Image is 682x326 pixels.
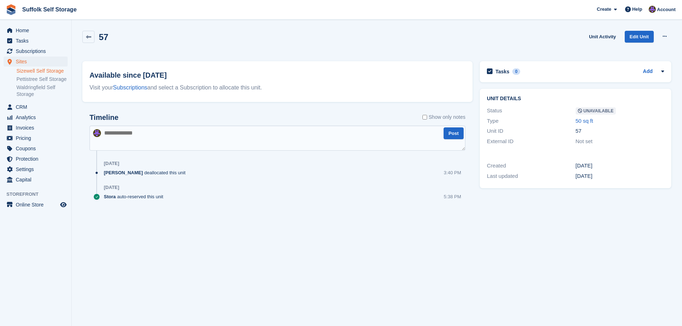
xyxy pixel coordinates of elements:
[16,84,68,98] a: Waldringfield Self Storage
[576,137,664,146] div: Not set
[59,200,68,209] a: Preview store
[495,68,509,75] h2: Tasks
[16,200,59,210] span: Online Store
[4,133,68,143] a: menu
[16,102,59,112] span: CRM
[16,25,59,35] span: Home
[16,76,68,83] a: Pettistree Self Storage
[104,161,119,166] div: [DATE]
[16,154,59,164] span: Protection
[576,172,664,180] div: [DATE]
[113,84,147,91] a: Subscriptions
[444,169,461,176] div: 3:40 PM
[487,137,575,146] div: External ID
[16,46,59,56] span: Subscriptions
[632,6,642,13] span: Help
[4,200,68,210] a: menu
[422,113,427,121] input: Show only notes
[6,4,16,15] img: stora-icon-8386f47178a22dfd0bd8f6a31ec36ba5ce8667c1dd55bd0f319d3a0aa187defe.svg
[444,193,461,200] div: 5:38 PM
[512,68,521,75] div: 0
[576,127,664,135] div: 57
[16,36,59,46] span: Tasks
[649,6,656,13] img: Emma
[4,102,68,112] a: menu
[16,112,59,122] span: Analytics
[4,143,68,154] a: menu
[487,96,664,102] h2: Unit details
[104,193,167,200] div: auto-reserved this unit
[16,57,59,67] span: Sites
[16,133,59,143] span: Pricing
[16,164,59,174] span: Settings
[104,193,116,200] span: Stora
[487,162,575,170] div: Created
[4,25,68,35] a: menu
[4,123,68,133] a: menu
[576,118,593,124] a: 50 sq ft
[4,175,68,185] a: menu
[93,129,101,137] img: Emma
[625,31,654,43] a: Edit Unit
[6,191,71,198] span: Storefront
[104,185,119,190] div: [DATE]
[586,31,619,43] a: Unit Activity
[657,6,676,13] span: Account
[487,117,575,125] div: Type
[104,169,143,176] span: [PERSON_NAME]
[487,107,575,115] div: Status
[4,36,68,46] a: menu
[90,83,465,92] div: Visit your and select a Subscription to allocate this unit.
[597,6,611,13] span: Create
[487,127,575,135] div: Unit ID
[4,112,68,122] a: menu
[4,46,68,56] a: menu
[16,143,59,154] span: Coupons
[16,68,68,74] a: Sizewell Self Storage
[4,164,68,174] a: menu
[16,123,59,133] span: Invoices
[19,4,79,15] a: Suffolk Self Storage
[99,32,108,42] h2: 57
[487,172,575,180] div: Last updated
[444,127,464,139] button: Post
[576,162,664,170] div: [DATE]
[643,68,653,76] a: Add
[4,154,68,164] a: menu
[104,169,189,176] div: deallocated this unit
[576,107,616,115] span: Unavailable
[16,175,59,185] span: Capital
[90,70,465,81] h2: Available since [DATE]
[4,57,68,67] a: menu
[422,113,465,121] label: Show only notes
[90,113,118,122] h2: Timeline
